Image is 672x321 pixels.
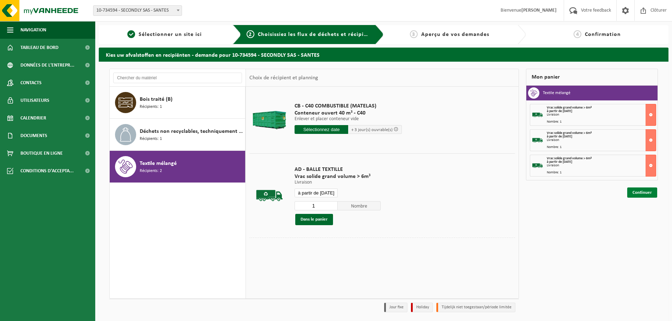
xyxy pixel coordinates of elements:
[547,135,572,138] strong: à partir de [DATE]
[547,120,656,124] div: Nombre: 1
[410,30,418,38] span: 3
[338,201,381,210] span: Nombre
[585,32,621,37] span: Confirmation
[93,5,182,16] span: 10-734594 - SECONDLY SAS - SANTES
[295,110,402,117] span: Conteneur ouvert 40 m³ - C40
[295,173,381,180] span: Vrac solide grand volume > 6m³
[93,6,182,16] span: 10-734594 - SECONDLY SAS - SANTES
[246,69,322,87] div: Choix de récipient et planning
[258,32,375,37] span: Choisissiez les flux de déchets et récipients
[295,180,381,185] p: Livraison
[140,136,162,142] span: Récipients: 1
[627,187,657,198] a: Continuer
[113,73,242,83] input: Chercher du matériel
[110,87,246,119] button: Bois traité (B) Récipients: 1
[411,303,433,312] li: Holiday
[295,117,402,122] p: Enlever et placer conteneur vide
[140,159,177,168] span: Textile mélangé
[547,131,592,135] span: Vrac solide grand volume > 6m³
[547,171,656,174] div: Nombre: 1
[20,92,49,109] span: Utilisateurs
[547,146,656,149] div: Nombre: 1
[20,21,46,39] span: Navigation
[139,32,202,37] span: Sélectionner un site ici
[574,30,581,38] span: 4
[20,127,47,144] span: Documents
[247,30,254,38] span: 2
[436,303,515,312] li: Tijdelijk niet toegestaan/période limitée
[547,109,572,113] strong: à partir de [DATE]
[99,48,668,61] h2: Kies uw afvalstoffen en recipiënten - demande pour 10-734594 - SECONDLY SAS - SANTES
[110,151,246,183] button: Textile mélangé Récipients: 2
[351,128,393,132] span: + 3 jour(s) ouvrable(s)
[140,168,162,174] span: Récipients: 2
[547,138,656,142] div: Livraison
[295,103,402,110] span: CB - C40 COMBUSTIBLE (MATELAS)
[20,56,74,74] span: Données de l'entrepr...
[102,30,227,39] a: 1Sélectionner un site ici
[127,30,135,38] span: 1
[295,189,338,197] input: Sélectionnez date
[547,164,656,167] div: Livraison
[140,95,172,104] span: Bois traité (B)
[110,119,246,151] button: Déchets non recyclables, techniquement non combustibles (combustibles) Récipients: 1
[295,125,348,134] input: Sélectionnez date
[521,8,557,13] strong: [PERSON_NAME]
[384,303,407,312] li: Jour fixe
[140,104,162,110] span: Récipients: 1
[20,109,46,127] span: Calendrier
[547,106,592,110] span: Vrac solide grand volume > 6m³
[526,69,658,86] div: Mon panier
[20,144,63,162] span: Boutique en ligne
[295,214,333,225] button: Dans le panier
[421,32,489,37] span: Aperçu de vos demandes
[543,87,570,99] h3: Textile mélangé
[140,127,243,136] span: Déchets non recyclables, techniquement non combustibles (combustibles)
[20,162,74,180] span: Conditions d'accepta...
[547,160,572,164] strong: à partir de [DATE]
[20,74,42,92] span: Contacts
[547,113,656,117] div: Livraison
[20,39,59,56] span: Tableau de bord
[295,166,381,173] span: AD - BALLE TEXTILLE
[547,156,592,160] span: Vrac solide grand volume > 6m³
